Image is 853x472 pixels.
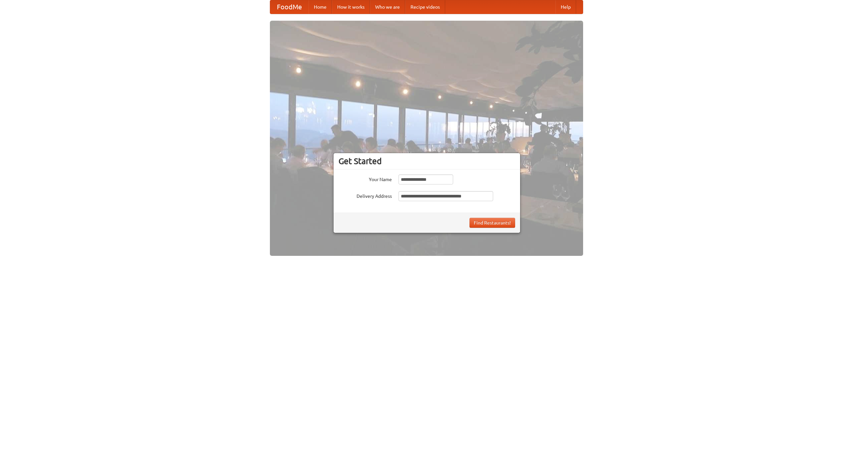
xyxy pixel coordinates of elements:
a: Recipe videos [405,0,445,14]
a: Who we are [370,0,405,14]
label: Your Name [339,174,392,183]
a: Home [309,0,332,14]
button: Find Restaurants! [469,218,515,228]
a: How it works [332,0,370,14]
h3: Get Started [339,156,515,166]
a: FoodMe [270,0,309,14]
a: Help [555,0,576,14]
label: Delivery Address [339,191,392,199]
